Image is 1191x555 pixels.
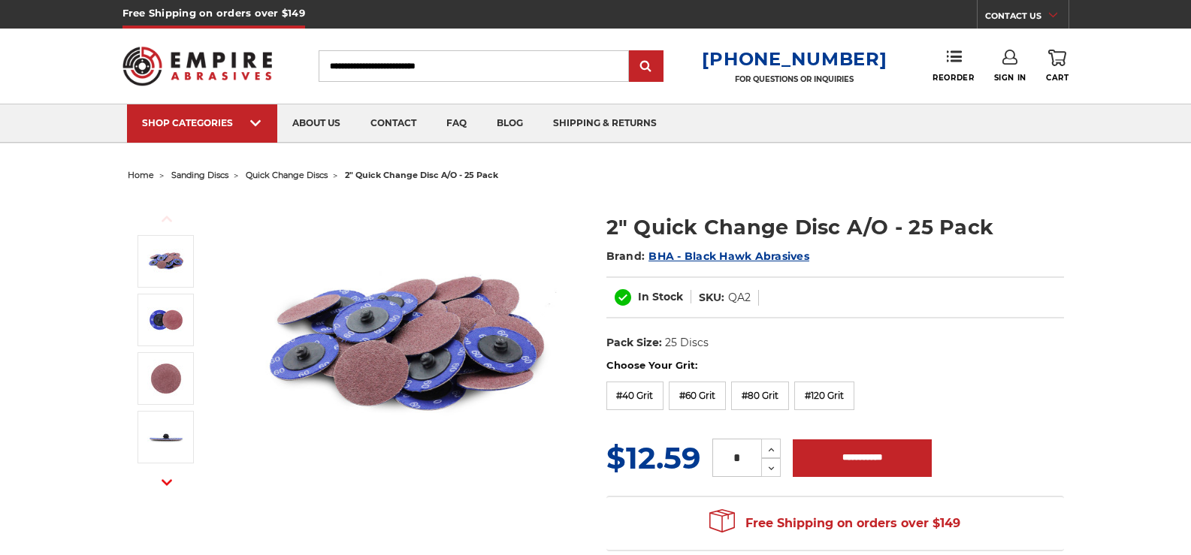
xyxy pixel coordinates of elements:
span: Reorder [933,73,974,83]
a: sanding discs [171,170,228,180]
img: BHA 60 grit 2-inch quick change sanding disc for rapid material removal [147,301,185,339]
a: contact [355,104,431,143]
span: 2" quick change disc a/o - 25 pack [345,170,498,180]
input: Submit [631,52,661,82]
a: faq [431,104,482,143]
a: BHA - Black Hawk Abrasives [648,249,809,263]
dt: SKU: [699,290,724,306]
span: Sign In [994,73,1026,83]
div: SHOP CATEGORIES [142,117,262,128]
span: Free Shipping on orders over $149 [709,508,960,538]
a: [PHONE_NUMBER] [702,48,887,70]
button: Previous [149,203,185,235]
img: 2 inch red aluminum oxide quick change sanding discs for metalwork [256,197,557,497]
dd: 25 Discs [665,335,709,351]
span: In Stock [638,290,683,303]
span: Brand: [606,249,645,263]
img: Empire Abrasives [122,37,273,95]
img: 2 inch red aluminum oxide quick change sanding discs for metalwork [147,243,185,280]
a: Reorder [933,50,974,82]
a: Cart [1046,50,1069,83]
dt: Pack Size: [606,335,662,351]
span: Cart [1046,73,1069,83]
a: about us [277,104,355,143]
a: blog [482,104,538,143]
a: quick change discs [246,170,328,180]
img: Side view of 2 inch quick change sanding disc showcasing the locking system for easy swap [147,418,185,456]
button: Next [149,466,185,499]
dd: QA2 [728,290,751,306]
img: BHA 60 grit 2-inch red quick change disc for metal and wood finishing [147,360,185,397]
span: $12.59 [606,439,700,476]
a: shipping & returns [538,104,672,143]
label: Choose Your Grit: [606,358,1064,373]
a: CONTACT US [985,8,1069,29]
a: home [128,170,154,180]
p: FOR QUESTIONS OR INQUIRIES [702,74,887,84]
h1: 2" Quick Change Disc A/O - 25 Pack [606,213,1064,242]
